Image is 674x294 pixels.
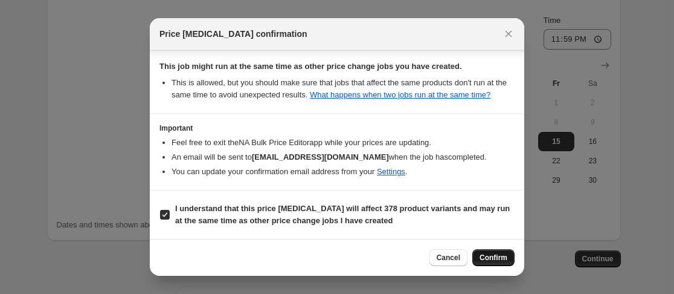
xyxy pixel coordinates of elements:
span: Cancel [437,253,460,263]
button: Cancel [429,249,467,266]
a: Settings [377,167,405,176]
button: Confirm [472,249,515,266]
span: Price [MEDICAL_DATA] confirmation [159,28,307,40]
a: What happens when two jobs run at the same time? [310,90,490,99]
li: You can update your confirmation email address from your . [172,166,515,178]
li: Feel free to exit the NA Bulk Price Editor app while your prices are updating. [172,137,515,149]
li: An email will be sent to when the job has completed . [172,151,515,163]
b: This job might run at the same time as other price change jobs you have created. [159,62,462,71]
b: I understand that this price [MEDICAL_DATA] will affect 378 product variants and may run at the s... [175,204,510,225]
span: Confirm [480,253,507,263]
b: [EMAIL_ADDRESS][DOMAIN_NAME] [252,152,389,162]
h3: Important [159,123,515,133]
li: This is allowed, but you should make sure that jobs that affect the same products don ' t run at ... [172,77,515,101]
button: Close [500,25,517,42]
